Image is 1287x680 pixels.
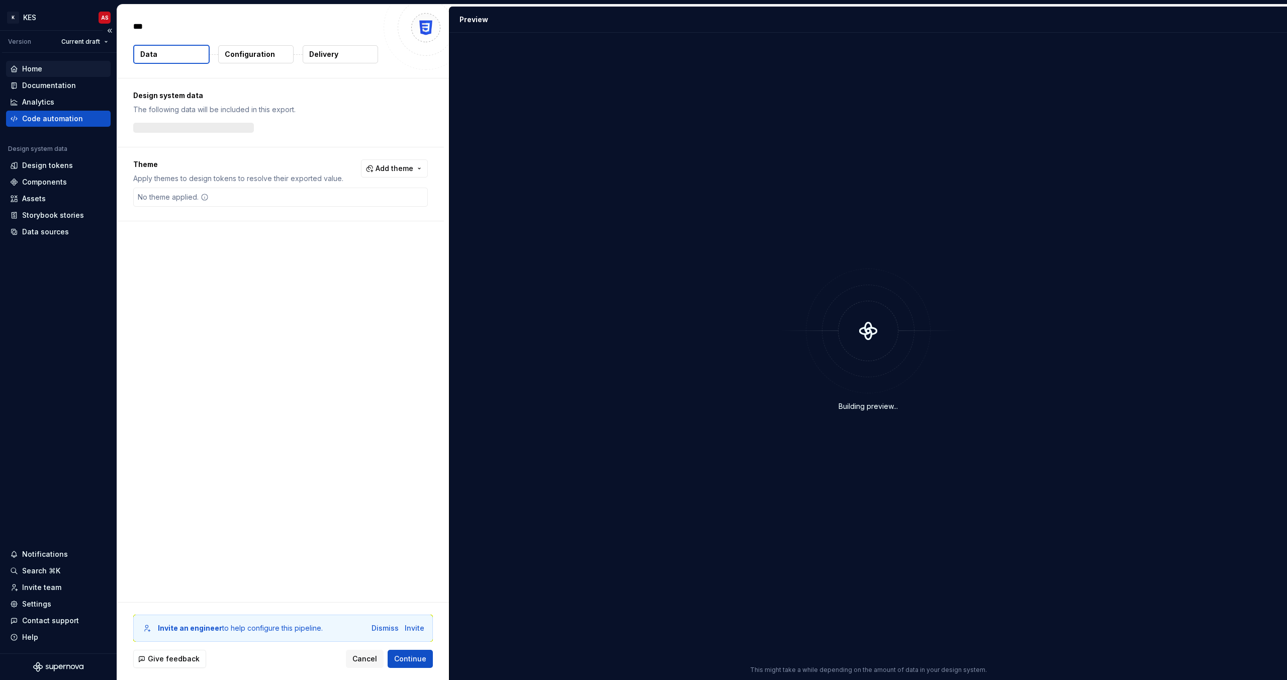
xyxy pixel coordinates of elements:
[6,546,111,562] button: Notifications
[346,650,384,668] button: Cancel
[22,194,46,204] div: Assets
[6,613,111,629] button: Contact support
[134,188,213,206] div: No theme applied.
[158,623,323,633] div: to help configure this pipeline.
[22,616,79,626] div: Contact support
[158,624,222,632] b: Invite an engineer
[7,12,19,24] div: K
[6,207,111,223] a: Storybook stories
[23,13,36,23] div: KES
[148,654,200,664] span: Give feedback
[22,549,68,559] div: Notifications
[22,160,73,171] div: Design tokens
[133,174,343,184] p: Apply themes to design tokens to resolve their exported value.
[6,174,111,190] a: Components
[6,563,111,579] button: Search ⌘K
[22,632,38,642] div: Help
[133,650,206,668] button: Give feedback
[372,623,399,633] button: Dismiss
[22,114,83,124] div: Code automation
[2,7,115,28] button: KKESAS
[22,227,69,237] div: Data sources
[133,91,428,101] p: Design system data
[22,97,54,107] div: Analytics
[22,80,76,91] div: Documentation
[57,35,113,49] button: Current draft
[22,599,51,609] div: Settings
[6,61,111,77] a: Home
[459,15,488,25] div: Preview
[388,650,433,668] button: Continue
[6,77,111,94] a: Documentation
[133,45,210,64] button: Data
[8,145,67,153] div: Design system data
[101,14,109,22] div: AS
[22,210,84,220] div: Storybook stories
[22,566,60,576] div: Search ⌘K
[361,159,428,178] button: Add theme
[394,654,426,664] span: Continue
[405,623,424,633] button: Invite
[22,64,42,74] div: Home
[225,49,275,59] p: Configuration
[303,45,378,63] button: Delivery
[6,629,111,645] button: Help
[8,38,31,46] div: Version
[6,596,111,612] a: Settings
[103,24,117,38] button: Collapse sidebar
[140,49,157,59] p: Data
[22,582,61,592] div: Invite team
[133,105,428,115] p: The following data will be included in this export.
[309,49,338,59] p: Delivery
[61,38,100,46] span: Current draft
[6,224,111,240] a: Data sources
[839,401,898,411] div: Building preview...
[352,654,377,664] span: Cancel
[6,94,111,110] a: Analytics
[376,163,413,174] span: Add theme
[218,45,294,63] button: Configuration
[6,111,111,127] a: Code automation
[750,666,987,674] p: This might take a while depending on the amount of data in your design system.
[133,159,343,169] p: Theme
[33,662,83,672] svg: Supernova Logo
[22,177,67,187] div: Components
[6,191,111,207] a: Assets
[6,579,111,596] a: Invite team
[6,157,111,174] a: Design tokens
